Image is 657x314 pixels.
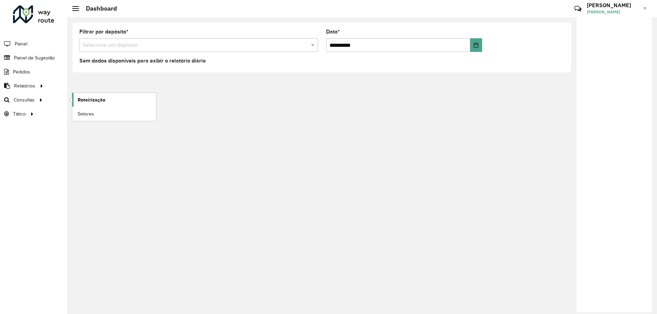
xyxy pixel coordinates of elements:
label: Filtrar por depósito [79,28,128,36]
span: Painel [15,40,27,47]
span: Tático [13,110,26,118]
a: Contato Rápido [570,1,585,16]
label: Data [326,28,340,36]
a: Roteirização [72,93,156,107]
h2: Dashboard [79,5,117,12]
label: Sem dados disponíveis para exibir o relatório diário [79,57,206,65]
span: Pedidos [13,68,30,76]
a: Setores [72,107,156,121]
button: Choose Date [470,38,482,52]
span: Painel de Sugestão [14,54,55,62]
span: Consultas [14,96,35,104]
span: Roteirização [78,96,105,104]
span: Relatórios [14,82,35,90]
span: Setores [78,110,94,118]
h3: [PERSON_NAME] [587,2,638,9]
span: [PERSON_NAME] [587,9,638,15]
